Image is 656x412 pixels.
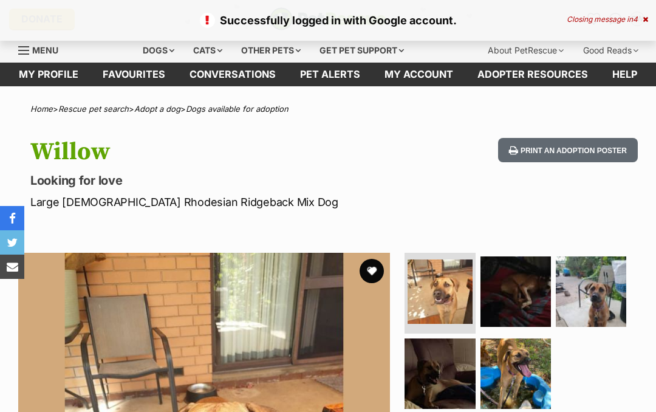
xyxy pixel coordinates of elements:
[12,12,644,29] p: Successfully logged in with Google account.
[556,256,626,327] img: Photo of Willow
[177,63,288,86] a: conversations
[7,63,91,86] a: My profile
[465,63,600,86] a: Adopter resources
[480,338,551,409] img: Photo of Willow
[18,38,67,60] a: Menu
[405,338,475,409] img: Photo of Willow
[567,15,648,24] div: Closing message in
[575,38,647,63] div: Good Reads
[600,63,649,86] a: Help
[30,104,53,114] a: Home
[91,63,177,86] a: Favourites
[185,38,231,63] div: Cats
[134,104,180,114] a: Adopt a dog
[408,259,472,324] img: Photo of Willow
[134,38,183,63] div: Dogs
[32,45,58,55] span: Menu
[311,38,412,63] div: Get pet support
[479,38,572,63] div: About PetRescue
[372,63,465,86] a: My account
[480,256,551,327] img: Photo of Willow
[30,138,402,166] h1: Willow
[186,104,289,114] a: Dogs available for adoption
[633,15,638,24] span: 4
[30,172,402,189] p: Looking for love
[58,104,129,114] a: Rescue pet search
[498,138,638,163] button: Print an adoption poster
[233,38,309,63] div: Other pets
[288,63,372,86] a: Pet alerts
[360,259,384,283] button: favourite
[30,194,402,210] p: Large [DEMOGRAPHIC_DATA] Rhodesian Ridgeback Mix Dog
